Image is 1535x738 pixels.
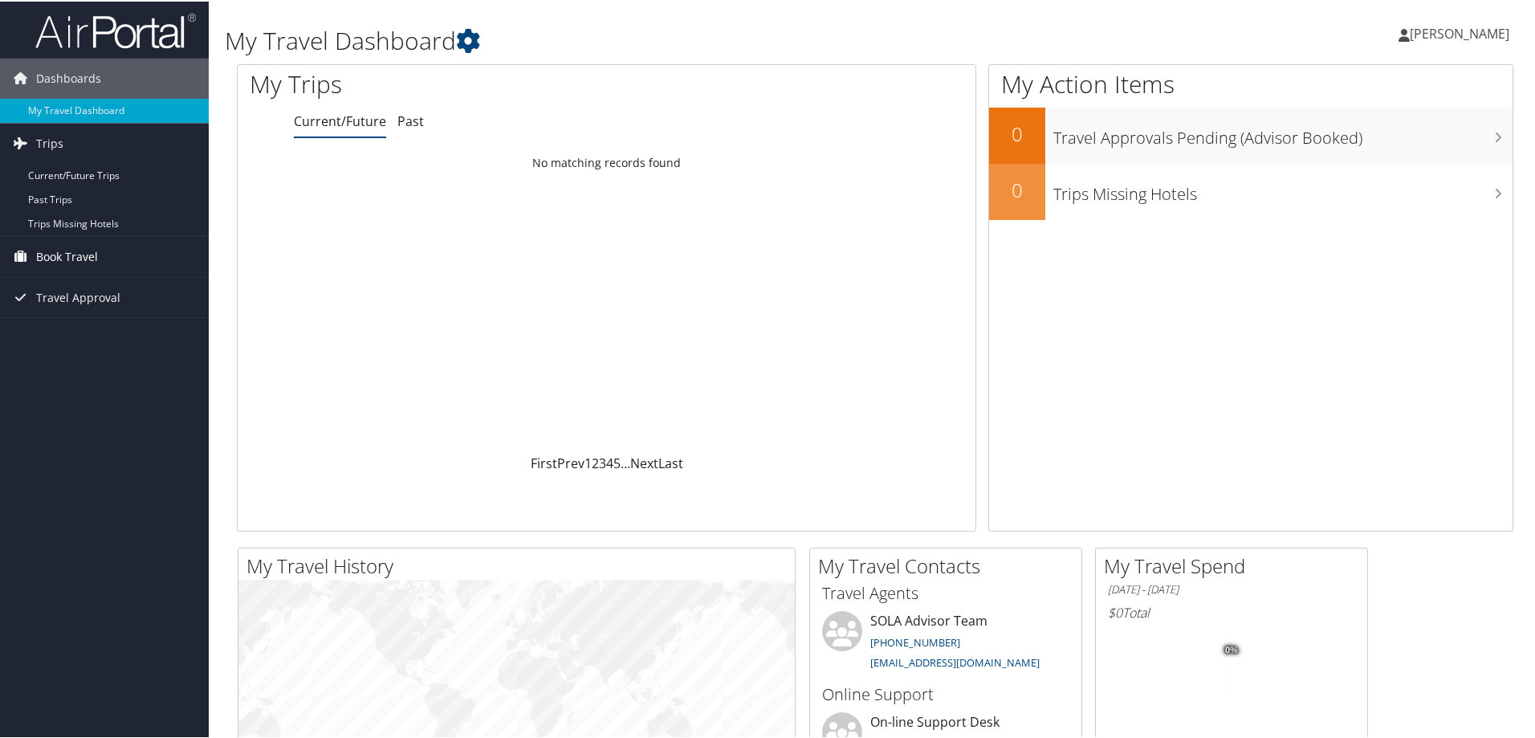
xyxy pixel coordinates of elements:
[1410,23,1509,41] span: [PERSON_NAME]
[1108,581,1355,596] h6: [DATE] - [DATE]
[36,235,98,275] span: Book Travel
[814,610,1077,675] li: SOLA Advisor Team
[246,551,795,578] h2: My Travel History
[870,654,1040,668] a: [EMAIL_ADDRESS][DOMAIN_NAME]
[613,453,621,471] a: 5
[584,453,592,471] a: 1
[250,66,656,100] h1: My Trips
[822,581,1069,603] h3: Travel Agents
[225,22,1092,56] h1: My Travel Dashboard
[592,453,599,471] a: 2
[238,147,975,176] td: No matching records found
[36,57,101,97] span: Dashboards
[630,453,658,471] a: Next
[1053,117,1513,148] h3: Travel Approvals Pending (Advisor Booked)
[397,111,424,128] a: Past
[36,122,63,162] span: Trips
[658,453,683,471] a: Last
[294,111,386,128] a: Current/Future
[599,453,606,471] a: 3
[35,10,196,48] img: airportal-logo.png
[989,175,1045,202] h2: 0
[1053,173,1513,204] h3: Trips Missing Hotels
[818,551,1081,578] h2: My Travel Contacts
[1104,551,1367,578] h2: My Travel Spend
[989,66,1513,100] h1: My Action Items
[557,453,584,471] a: Prev
[621,453,630,471] span: …
[1108,602,1355,620] h6: Total
[989,106,1513,162] a: 0Travel Approvals Pending (Advisor Booked)
[822,682,1069,704] h3: Online Support
[870,634,960,648] a: [PHONE_NUMBER]
[36,276,120,316] span: Travel Approval
[989,162,1513,218] a: 0Trips Missing Hotels
[606,453,613,471] a: 4
[531,453,557,471] a: First
[1225,644,1238,654] tspan: 0%
[989,119,1045,146] h2: 0
[1399,8,1525,56] a: [PERSON_NAME]
[1108,602,1122,620] span: $0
